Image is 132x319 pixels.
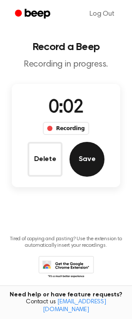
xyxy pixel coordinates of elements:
p: Recording in progress. [7,59,125,70]
h1: Record a Beep [7,42,125,52]
div: Recording [43,122,89,135]
a: [EMAIL_ADDRESS][DOMAIN_NAME] [43,299,106,313]
p: Tired of copying and pasting? Use the extension to automatically insert your recordings. [7,236,125,249]
button: Delete Audio Record [28,142,63,177]
a: Log Out [81,3,123,24]
button: Save Audio Record [69,142,104,177]
a: Beep [9,6,58,23]
span: 0:02 [49,99,83,117]
span: Contact us [5,299,127,314]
